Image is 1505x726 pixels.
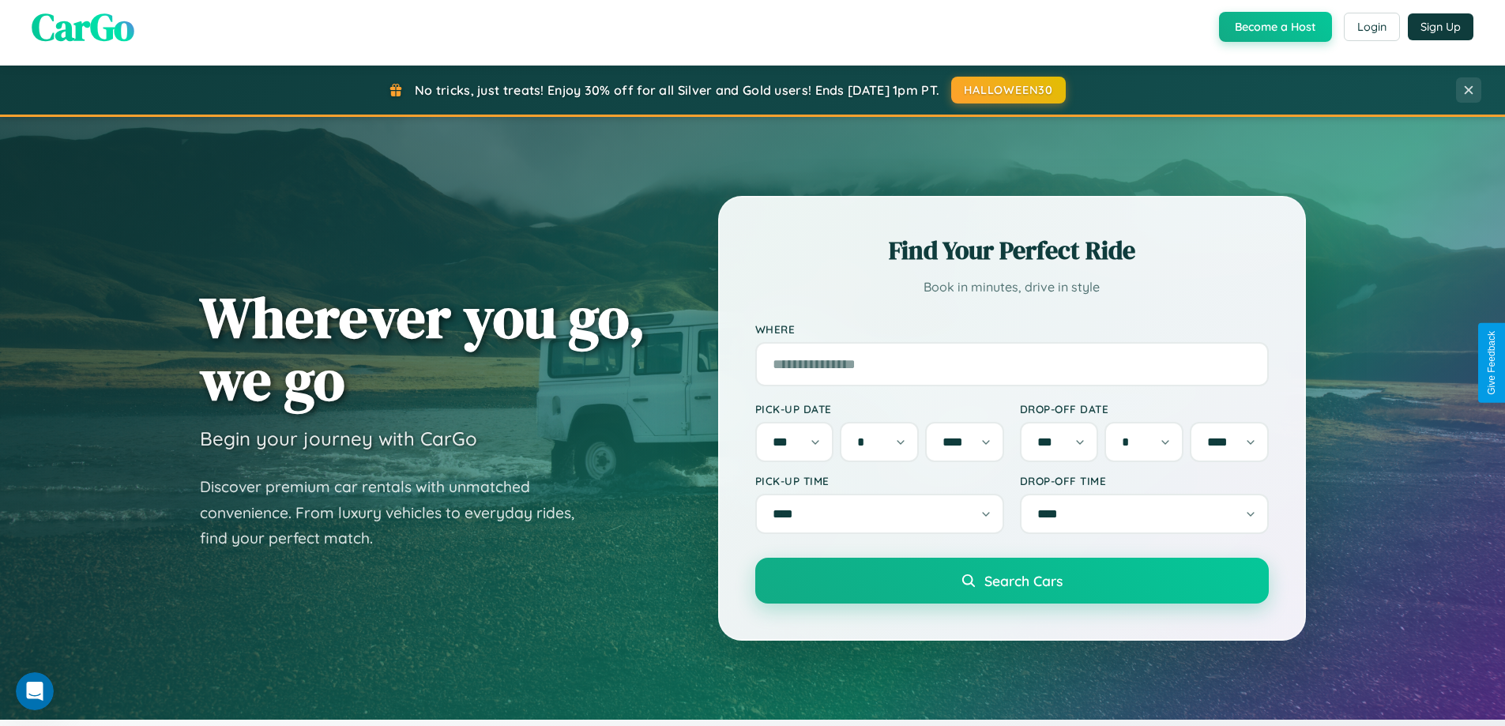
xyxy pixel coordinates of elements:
label: Drop-off Date [1020,402,1269,416]
button: Search Cars [755,558,1269,604]
span: CarGo [32,1,134,53]
button: Sign Up [1408,13,1473,40]
label: Pick-up Date [755,402,1004,416]
span: No tricks, just treats! Enjoy 30% off for all Silver and Gold users! Ends [DATE] 1pm PT. [415,82,939,98]
h2: Find Your Perfect Ride [755,233,1269,268]
span: Search Cars [984,572,1063,589]
p: Discover premium car rentals with unmatched convenience. From luxury vehicles to everyday rides, ... [200,474,595,551]
iframe: Intercom live chat [16,672,54,710]
button: Login [1344,13,1400,41]
button: HALLOWEEN30 [951,77,1066,103]
label: Drop-off Time [1020,474,1269,487]
h3: Begin your journey with CarGo [200,427,477,450]
label: Pick-up Time [755,474,1004,487]
div: Give Feedback [1486,331,1497,395]
label: Where [755,322,1269,336]
h1: Wherever you go, we go [200,286,645,411]
button: Become a Host [1219,12,1332,42]
p: Book in minutes, drive in style [755,276,1269,299]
